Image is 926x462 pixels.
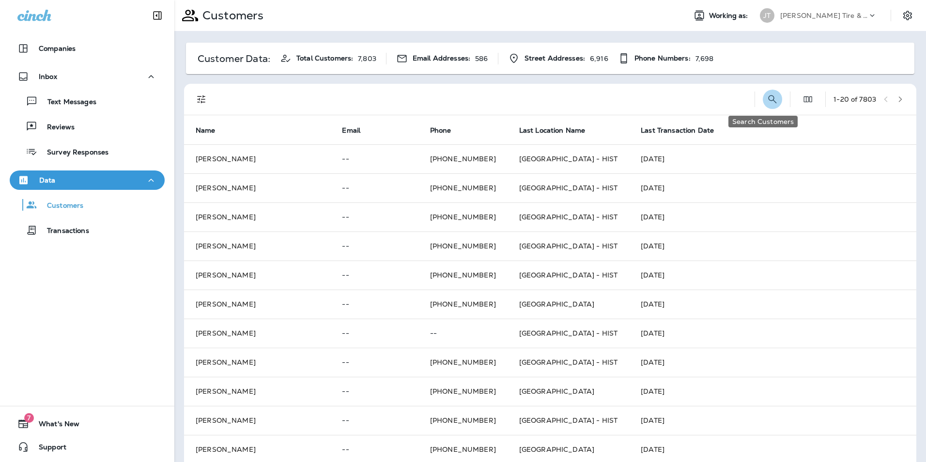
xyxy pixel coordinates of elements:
[418,290,508,319] td: [PHONE_NUMBER]
[144,6,171,25] button: Collapse Sidebar
[342,242,406,250] p: --
[833,95,876,103] div: 1 - 20 of 7803
[519,358,617,367] span: [GEOGRAPHIC_DATA] - HIST
[899,7,916,24] button: Settings
[728,116,798,127] div: Search Customers
[430,126,464,135] span: Phone
[342,213,406,221] p: --
[519,387,594,396] span: [GEOGRAPHIC_DATA]
[198,55,270,62] p: Customer Data:
[342,300,406,308] p: --
[184,144,330,173] td: [PERSON_NAME]
[37,227,89,236] p: Transactions
[430,126,451,135] span: Phone
[519,126,586,135] span: Last Location Name
[629,173,916,202] td: [DATE]
[342,126,373,135] span: Email
[184,231,330,261] td: [PERSON_NAME]
[24,413,34,423] span: 7
[519,184,617,192] span: [GEOGRAPHIC_DATA] - HIST
[39,176,56,184] p: Data
[629,231,916,261] td: [DATE]
[184,319,330,348] td: [PERSON_NAME]
[196,126,228,135] span: Name
[629,348,916,377] td: [DATE]
[342,155,406,163] p: --
[798,90,818,109] button: Edit Fields
[418,202,508,231] td: [PHONE_NUMBER]
[780,12,867,19] p: [PERSON_NAME] Tire & Auto
[641,126,714,135] span: Last Transaction Date
[519,154,617,163] span: [GEOGRAPHIC_DATA] - HIST
[629,144,916,173] td: [DATE]
[29,420,79,431] span: What's New
[519,416,617,425] span: [GEOGRAPHIC_DATA] - HIST
[184,202,330,231] td: [PERSON_NAME]
[519,242,617,250] span: [GEOGRAPHIC_DATA] - HIST
[760,8,774,23] div: JT
[296,54,353,62] span: Total Customers:
[418,377,508,406] td: [PHONE_NUMBER]
[39,45,76,52] p: Companies
[342,416,406,424] p: --
[418,173,508,202] td: [PHONE_NUMBER]
[10,67,165,86] button: Inbox
[519,300,594,308] span: [GEOGRAPHIC_DATA]
[709,12,750,20] span: Working as:
[38,98,96,107] p: Text Messages
[196,126,216,135] span: Name
[519,126,598,135] span: Last Location Name
[418,348,508,377] td: [PHONE_NUMBER]
[184,261,330,290] td: [PERSON_NAME]
[184,377,330,406] td: [PERSON_NAME]
[418,144,508,173] td: [PHONE_NUMBER]
[430,329,496,337] p: --
[39,73,57,80] p: Inbox
[37,201,83,211] p: Customers
[418,231,508,261] td: [PHONE_NUMBER]
[418,261,508,290] td: [PHONE_NUMBER]
[37,148,108,157] p: Survey Responses
[629,319,916,348] td: [DATE]
[192,90,211,109] button: Filters
[525,54,585,62] span: Street Addresses:
[342,446,406,453] p: --
[519,329,617,338] span: [GEOGRAPHIC_DATA] - HIST
[590,55,608,62] p: 6,916
[10,170,165,190] button: Data
[413,54,470,62] span: Email Addresses:
[10,39,165,58] button: Companies
[629,377,916,406] td: [DATE]
[37,123,75,132] p: Reviews
[10,220,165,240] button: Transactions
[342,271,406,279] p: --
[641,126,726,135] span: Last Transaction Date
[634,54,691,62] span: Phone Numbers:
[629,261,916,290] td: [DATE]
[184,406,330,435] td: [PERSON_NAME]
[29,443,66,455] span: Support
[342,126,360,135] span: Email
[475,55,488,62] p: 586
[763,90,782,109] button: Search Customers
[519,271,617,279] span: [GEOGRAPHIC_DATA] - HIST
[695,55,714,62] p: 7,698
[358,55,376,62] p: 7,803
[10,195,165,215] button: Customers
[342,184,406,192] p: --
[199,8,263,23] p: Customers
[10,141,165,162] button: Survey Responses
[342,387,406,395] p: --
[184,290,330,319] td: [PERSON_NAME]
[629,202,916,231] td: [DATE]
[418,406,508,435] td: [PHONE_NUMBER]
[629,406,916,435] td: [DATE]
[342,329,406,337] p: --
[10,91,165,111] button: Text Messages
[184,173,330,202] td: [PERSON_NAME]
[519,213,617,221] span: [GEOGRAPHIC_DATA] - HIST
[342,358,406,366] p: --
[519,445,594,454] span: [GEOGRAPHIC_DATA]
[10,116,165,137] button: Reviews
[184,348,330,377] td: [PERSON_NAME]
